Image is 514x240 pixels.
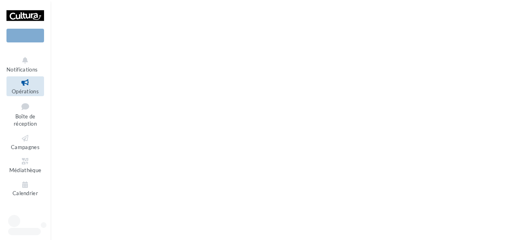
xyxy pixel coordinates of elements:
[9,167,42,173] span: Médiathèque
[6,155,44,175] a: Médiathèque
[6,29,44,42] div: Nouvelle campagne
[6,76,44,96] a: Opérations
[12,88,39,95] span: Opérations
[6,99,44,129] a: Boîte de réception
[6,66,38,73] span: Notifications
[13,190,38,197] span: Calendrier
[14,113,37,127] span: Boîte de réception
[6,179,44,198] a: Calendrier
[6,132,44,152] a: Campagnes
[11,144,40,150] span: Campagnes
